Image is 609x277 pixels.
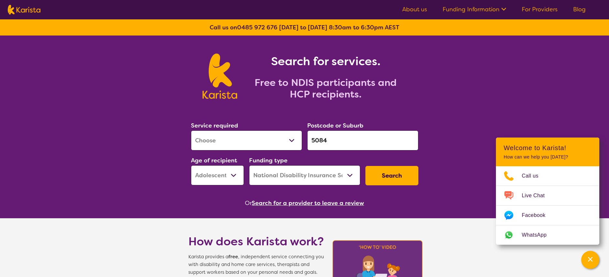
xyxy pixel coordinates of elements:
[191,157,237,164] label: Age of recipient
[504,144,592,152] h2: Welcome to Karista!
[365,166,418,185] button: Search
[210,24,399,31] b: Call us on [DATE] to [DATE] 8:30am to 6:30pm AEST
[522,230,554,240] span: WhatsApp
[203,54,237,99] img: Karista logo
[191,122,238,129] label: Service required
[573,5,586,13] a: Blog
[496,166,599,245] ul: Choose channel
[522,171,546,181] span: Call us
[188,234,324,249] h1: How does Karista work?
[237,24,278,31] a: 0485 972 676
[245,198,252,208] span: Or
[443,5,506,13] a: Funding Information
[581,251,599,269] button: Channel Menu
[8,5,40,15] img: Karista logo
[307,122,363,129] label: Postcode or Suburb
[252,198,364,208] button: Search for a provider to leave a review
[402,5,427,13] a: About us
[228,254,238,260] b: free
[307,130,418,150] input: Type
[245,54,406,69] h1: Search for services.
[245,77,406,100] h2: Free to NDIS participants and HCP recipients.
[522,210,553,220] span: Facebook
[522,5,558,13] a: For Providers
[522,191,552,200] span: Live Chat
[496,138,599,245] div: Channel Menu
[249,157,288,164] label: Funding type
[504,154,592,160] p: How can we help you [DATE]?
[496,225,599,245] a: Web link opens in a new tab.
